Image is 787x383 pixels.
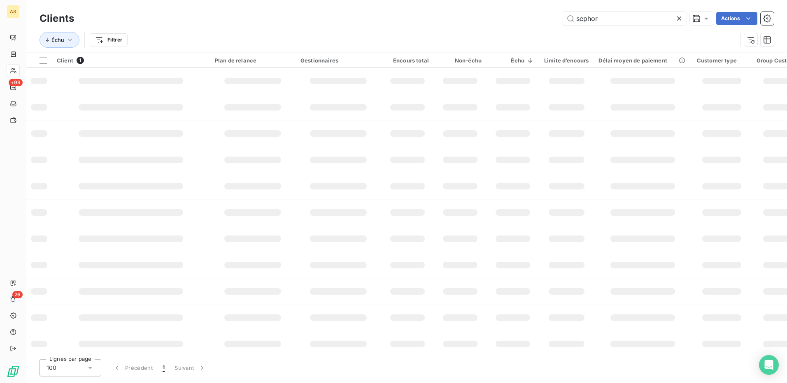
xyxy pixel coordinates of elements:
div: Plan de relance [215,57,291,64]
span: 26 [12,291,23,298]
span: +99 [9,79,23,86]
span: 1 [163,364,165,372]
button: 1 [158,359,170,376]
div: Open Intercom Messenger [759,355,779,375]
div: Limite d’encours [544,57,589,64]
img: Logo LeanPay [7,365,20,378]
div: Non-échu [439,57,482,64]
div: Échu [491,57,534,64]
div: Encours total [386,57,429,64]
span: 100 [47,364,56,372]
button: Précédent [108,359,158,376]
div: Customer type [697,57,747,64]
button: Actions [716,12,757,25]
span: Client [57,57,73,64]
h3: Clients [40,11,74,26]
span: 1 [77,57,84,64]
div: AS [7,5,20,18]
span: Échu [51,37,64,43]
button: Filtrer [90,33,128,46]
button: Suivant [170,359,211,376]
input: Rechercher [563,12,687,25]
a: +99 [7,81,19,94]
div: Gestionnaires [300,57,376,64]
div: Délai moyen de paiement [598,57,687,64]
button: Échu [40,32,79,48]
